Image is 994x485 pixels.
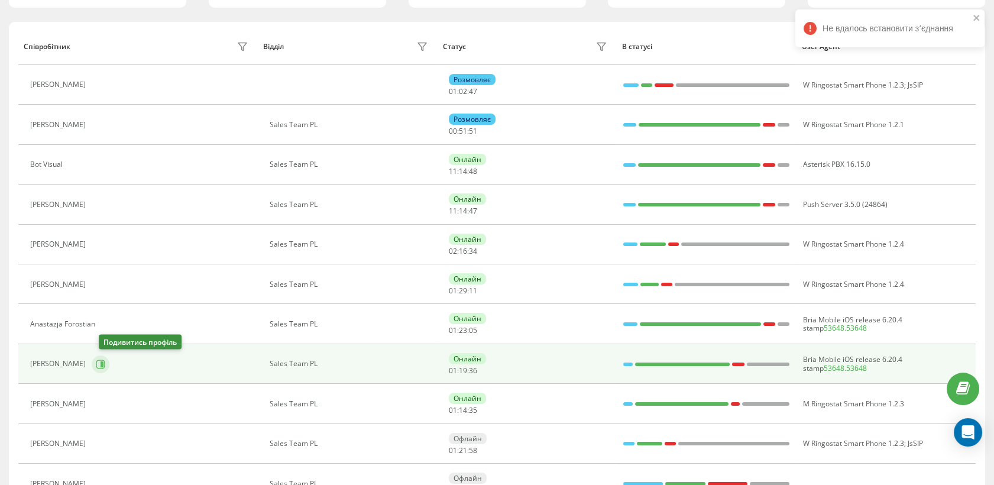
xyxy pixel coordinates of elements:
span: 14 [459,206,467,216]
button: close [973,13,981,24]
span: 16 [459,246,467,256]
span: W Ringostat Smart Phone 1.2.3 [802,438,904,448]
span: W Ringostat Smart Phone 1.2.3 [802,80,904,90]
div: : : [449,247,477,256]
span: 01 [449,286,457,296]
span: 02 [459,86,467,96]
span: 29 [459,286,467,296]
div: Sales Team PL [270,320,431,328]
div: : : [449,406,477,415]
div: Sales Team PL [270,280,431,289]
span: 14 [459,166,467,176]
div: Anastazja Forostian [30,320,98,328]
div: Подивитись профіль [99,335,182,350]
div: [PERSON_NAME] [30,121,89,129]
div: : : [449,447,477,455]
div: Онлайн [449,273,486,284]
span: 35 [469,405,477,415]
div: Sales Team PL [270,160,431,169]
span: 51 [459,126,467,136]
span: JsSIP [907,438,922,448]
span: W Ringostat Smart Phone 1.2.4 [802,239,904,249]
a: 53648.53648 [823,363,866,373]
div: Онлайн [449,154,486,165]
span: 14 [459,405,467,415]
div: : : [449,127,477,135]
div: Sales Team PL [270,240,431,248]
div: : : [449,287,477,295]
span: JsSIP [907,80,922,90]
span: Asterisk PBX 16.15.0 [802,159,870,169]
div: Sales Team PL [270,201,431,209]
div: [PERSON_NAME] [30,280,89,289]
span: W Ringostat Smart Phone 1.2.1 [802,119,904,130]
div: [PERSON_NAME] [30,80,89,89]
div: Співробітник [24,43,70,51]
div: : : [449,207,477,215]
span: 01 [449,325,457,335]
div: Sales Team PL [270,360,431,368]
div: Sales Team PL [270,439,431,448]
div: Sales Team PL [270,400,431,408]
div: Офлайн [449,473,487,484]
div: Open Intercom Messenger [954,418,982,447]
div: Онлайн [449,353,486,364]
span: 58 [469,445,477,455]
span: 34 [469,246,477,256]
div: Відділ [263,43,284,51]
span: 51 [469,126,477,136]
div: Bot Visual [30,160,66,169]
span: Bria Mobile iOS release 6.20.4 stamp [802,354,902,373]
span: 48 [469,166,477,176]
span: W Ringostat Smart Phone 1.2.4 [802,279,904,289]
span: 23 [459,325,467,335]
span: 01 [449,86,457,96]
div: Онлайн [449,393,486,404]
span: 01 [449,366,457,376]
span: 47 [469,206,477,216]
span: Push Server 3.5.0 (24864) [802,199,887,209]
span: 11 [449,166,457,176]
span: 02 [449,246,457,256]
div: Розмовляє [449,114,496,125]
span: 00 [449,126,457,136]
div: Розмовляє [449,74,496,85]
span: 05 [469,325,477,335]
div: [PERSON_NAME] [30,360,89,368]
div: : : [449,367,477,375]
span: 01 [449,445,457,455]
span: 11 [469,286,477,296]
div: Онлайн [449,234,486,245]
span: Bria Mobile iOS release 6.20.4 stamp [802,315,902,333]
div: : : [449,88,477,96]
span: 11 [449,206,457,216]
div: В статусі [622,43,791,51]
span: 36 [469,366,477,376]
div: Статус [443,43,466,51]
span: 01 [449,405,457,415]
a: 53648.53648 [823,323,866,333]
div: Онлайн [449,193,486,205]
span: 19 [459,366,467,376]
div: Sales Team PL [270,121,431,129]
div: Не вдалось встановити зʼєднання [795,9,985,47]
div: Офлайн [449,433,487,444]
span: M Ringostat Smart Phone 1.2.3 [802,399,904,409]
div: [PERSON_NAME] [30,240,89,248]
div: : : [449,326,477,335]
span: 21 [459,445,467,455]
div: : : [449,167,477,176]
span: 47 [469,86,477,96]
div: Онлайн [449,313,486,324]
div: [PERSON_NAME] [30,400,89,408]
div: [PERSON_NAME] [30,439,89,448]
div: [PERSON_NAME] [30,201,89,209]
